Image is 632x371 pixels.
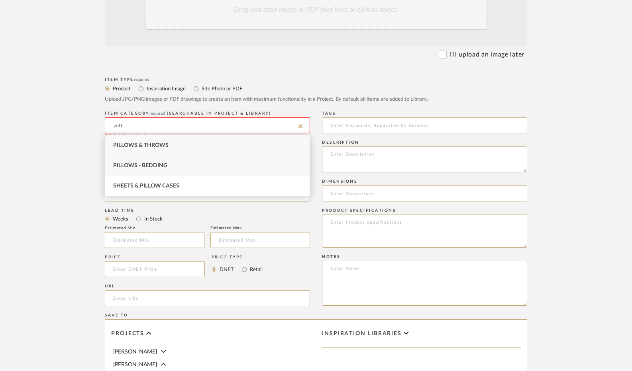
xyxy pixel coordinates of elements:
span: Inspiration libraries [322,330,402,337]
div: Tags [322,111,527,116]
div: Upload JPG/PNG images or PDF drawings to create an item with maximum functionality in a Project. ... [105,96,527,103]
span: [PERSON_NAME] [113,362,157,367]
input: Enter URL [105,290,310,306]
label: Inspiration Image [146,84,186,93]
input: Estimated Max [210,232,310,248]
span: [PERSON_NAME] [113,349,157,355]
div: Notes [322,254,527,259]
div: Price Type [212,255,263,260]
input: Enter DNET Price [105,261,205,277]
label: Retail [249,265,263,274]
input: Enter Dimensions [322,185,527,201]
div: Product Specifications [322,208,527,213]
div: Item Type [105,77,527,82]
span: required [149,111,165,115]
mat-radio-group: Select item type [105,84,527,94]
label: Site Photo or PDF [201,84,242,93]
label: DNET [219,265,234,274]
div: Description [322,140,527,145]
input: Enter Keywords, Separated by Commas [322,117,527,133]
span: Pillows & Throws [113,143,169,148]
div: Price [105,255,205,260]
label: Product [112,84,131,93]
div: Lead Time [105,208,310,213]
div: ITEM CATEGORY [105,111,310,116]
div: URL [105,284,310,289]
div: Dimensions [322,179,527,184]
input: Estimated Min [105,232,204,248]
span: Projects [111,330,144,337]
mat-radio-group: Select price type [212,261,263,277]
mat-radio-group: Select item type [105,214,310,224]
div: Estimated Min [105,226,204,230]
span: (Searchable in Project & Library) [167,111,271,115]
label: I'll upload an image later [450,50,524,59]
label: Weeks [112,215,128,223]
div: Estimated Max [210,226,310,230]
span: required [134,78,149,82]
label: In Stock [143,215,163,223]
span: Pillows - Bedding [113,163,167,168]
input: Type a category to search and select [105,117,310,133]
div: Save To [105,313,527,318]
span: Sheets & Pillow Cases [113,183,179,189]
